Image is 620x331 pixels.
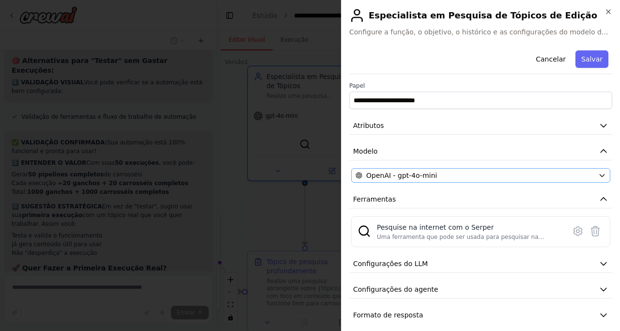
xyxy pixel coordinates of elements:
[349,281,612,299] button: Configurações do agente
[587,222,604,240] button: Ferramenta de exclusão
[351,168,610,183] button: OpenAI - gpt-4o-mini
[353,260,428,268] font: Configurações do LLM
[581,55,603,63] font: Salvar
[353,195,396,203] font: Ferramentas
[353,311,423,319] font: Formato de resposta
[349,142,612,160] button: Modelo
[353,147,378,155] font: Modelo
[349,306,612,324] button: Formato de resposta
[357,224,371,238] img: SerperDevTool
[377,223,494,231] font: Pesquise na internet com o Serper
[349,82,365,89] font: Papel
[366,171,437,180] span: OpenAI - gpt-4o-mini
[575,50,608,68] button: Salvar
[569,222,587,240] button: Configurar ferramenta
[536,55,566,63] font: Cancelar
[353,285,438,293] font: Configurações do agente
[530,50,572,68] button: Cancelar
[349,255,612,273] button: Configurações do LLM
[349,28,608,46] font: Configure a função, o objetivo, o histórico e as configurações do modelo do seu agente.
[349,190,612,208] button: Ferramentas
[369,10,597,20] font: Especialista em Pesquisa de Tópicos de Edição
[377,234,550,256] font: Uma ferramenta que pode ser usada para pesquisar na internet com uma consulta de pesquisa. Suport...
[349,117,612,135] button: Atributos
[353,122,384,129] font: Atributos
